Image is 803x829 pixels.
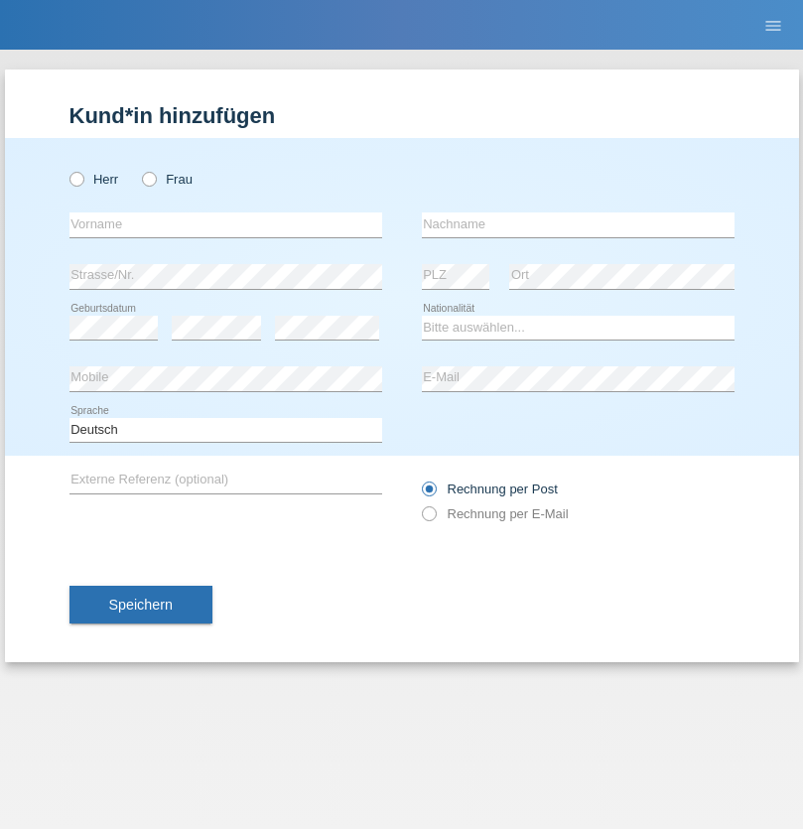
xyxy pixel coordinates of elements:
input: Rechnung per E-Mail [422,506,435,531]
i: menu [763,16,783,36]
input: Rechnung per Post [422,482,435,506]
label: Rechnung per E-Mail [422,506,569,521]
input: Frau [142,172,155,185]
label: Frau [142,172,193,187]
a: menu [753,19,793,31]
button: Speichern [69,586,212,623]
label: Rechnung per Post [422,482,558,496]
h1: Kund*in hinzufügen [69,103,735,128]
span: Speichern [109,597,173,613]
label: Herr [69,172,119,187]
input: Herr [69,172,82,185]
